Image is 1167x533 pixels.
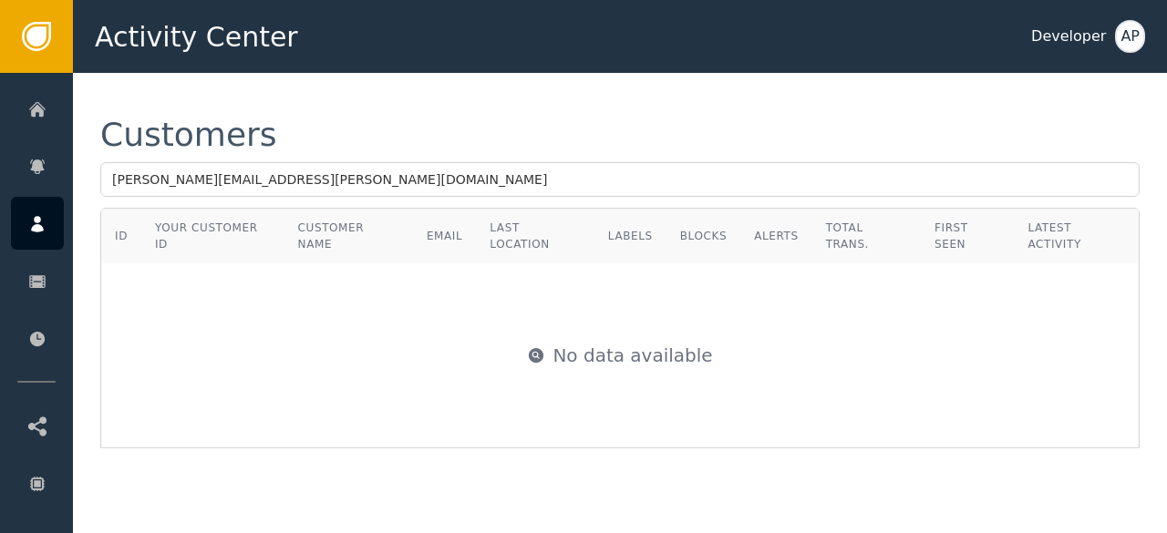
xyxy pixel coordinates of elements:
div: Developer [1031,26,1106,47]
div: Blocks [680,228,727,244]
div: Last Location [490,220,581,252]
div: Your Customer ID [155,220,271,252]
div: Labels [608,228,653,244]
div: First Seen [935,220,1000,252]
span: No data available [553,342,712,369]
span: Activity Center [95,16,298,57]
div: Latest Activity [1028,220,1125,252]
div: Customers [100,118,277,151]
div: ID [115,228,128,244]
input: Search by name, email, or ID [100,162,1140,197]
div: Email [427,228,462,244]
div: Total Trans. [826,220,907,252]
button: AP [1115,20,1145,53]
div: Alerts [754,228,799,244]
div: Customer Name [298,220,399,252]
